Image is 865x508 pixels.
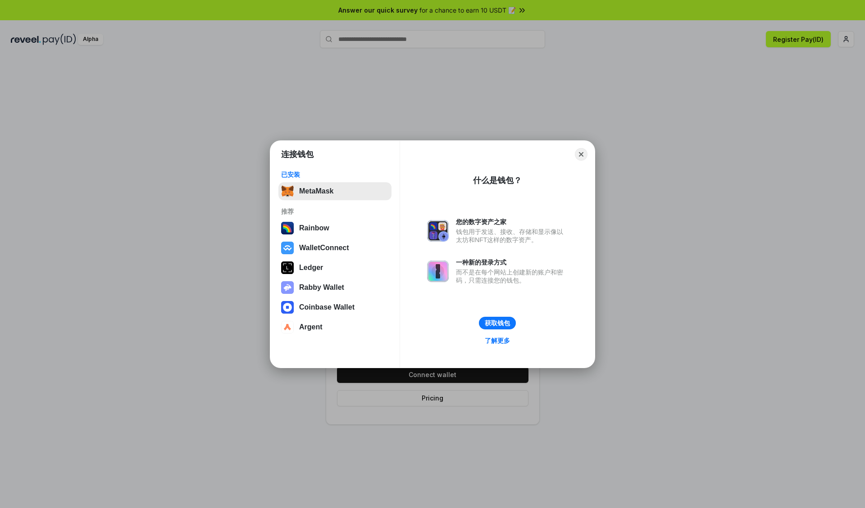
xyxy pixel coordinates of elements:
[299,283,344,292] div: Rabby Wallet
[427,220,449,242] img: svg+xml,%3Csvg%20xmlns%3D%22http%3A%2F%2Fwww.w3.org%2F2000%2Fsvg%22%20fill%3D%22none%22%20viewBox...
[281,242,294,254] img: svg+xml,%3Csvg%20width%3D%2228%22%20height%3D%2228%22%20viewBox%3D%220%200%2028%2028%22%20fill%3D...
[278,298,392,316] button: Coinbase Wallet
[299,244,349,252] div: WalletConnect
[485,337,510,345] div: 了解更多
[281,321,294,333] img: svg+xml,%3Csvg%20width%3D%2228%22%20height%3D%2228%22%20viewBox%3D%220%200%2028%2028%22%20fill%3D...
[299,187,333,195] div: MetaMask
[281,281,294,294] img: svg+xml,%3Csvg%20xmlns%3D%22http%3A%2F%2Fwww.w3.org%2F2000%2Fsvg%22%20fill%3D%22none%22%20viewBox...
[479,335,515,346] a: 了解更多
[281,222,294,234] img: svg+xml,%3Csvg%20width%3D%22120%22%20height%3D%22120%22%20viewBox%3D%220%200%20120%20120%22%20fil...
[299,303,355,311] div: Coinbase Wallet
[278,219,392,237] button: Rainbow
[281,149,314,160] h1: 连接钱包
[278,279,392,297] button: Rabby Wallet
[575,148,587,161] button: Close
[281,171,389,179] div: 已安装
[278,318,392,336] button: Argent
[299,224,329,232] div: Rainbow
[473,175,522,186] div: 什么是钱包？
[456,218,568,226] div: 您的数字资产之家
[278,182,392,200] button: MetaMask
[456,228,568,244] div: 钱包用于发送、接收、存储和显示像以太坊和NFT这样的数字资产。
[281,185,294,198] img: svg+xml,%3Csvg%20fill%3D%22none%22%20height%3D%2233%22%20viewBox%3D%220%200%2035%2033%22%20width%...
[281,207,389,216] div: 推荐
[278,239,392,257] button: WalletConnect
[281,301,294,314] img: svg+xml,%3Csvg%20width%3D%2228%22%20height%3D%2228%22%20viewBox%3D%220%200%2028%2028%22%20fill%3D...
[299,323,323,331] div: Argent
[456,268,568,284] div: 而不是在每个网站上创建新的账户和密码，只需连接您的钱包。
[427,261,449,282] img: svg+xml,%3Csvg%20xmlns%3D%22http%3A%2F%2Fwww.w3.org%2F2000%2Fsvg%22%20fill%3D%22none%22%20viewBox...
[456,258,568,266] div: 一种新的登录方式
[281,261,294,274] img: svg+xml,%3Csvg%20xmlns%3D%22http%3A%2F%2Fwww.w3.org%2F2000%2Fsvg%22%20width%3D%2228%22%20height%3...
[299,264,323,272] div: Ledger
[278,259,392,277] button: Ledger
[479,317,516,329] button: 获取钱包
[485,319,510,327] div: 获取钱包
